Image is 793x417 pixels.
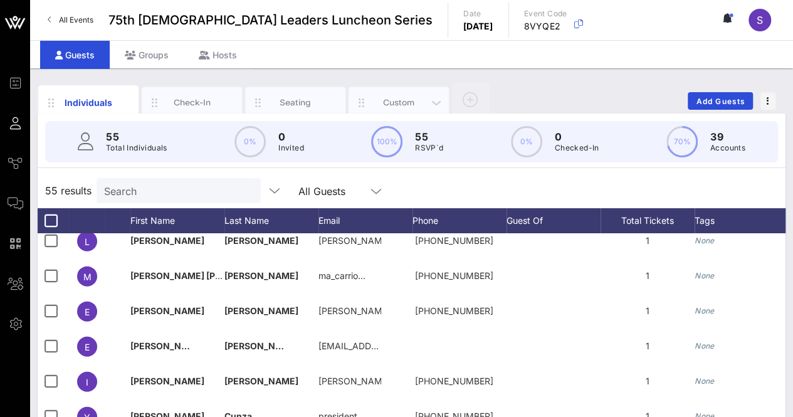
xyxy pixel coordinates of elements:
span: I [86,377,88,388]
div: 1 [601,293,695,329]
span: L [85,236,90,247]
span: [PERSON_NAME] [224,376,298,386]
span: Add Guests [696,97,745,106]
p: Date [463,8,493,20]
p: 0 [555,129,599,144]
span: [PERSON_NAME] [130,340,204,351]
span: M [83,272,92,282]
div: Guest Of [507,208,601,233]
p: Accounts [710,142,745,154]
span: S [757,14,763,26]
div: Individuals [61,96,117,109]
span: +12108251989 [415,305,493,316]
span: +17139064446 [415,270,493,281]
div: 1 [601,258,695,293]
div: Custom [371,97,427,108]
span: [PERSON_NAME] [130,305,204,316]
div: Seating [268,97,323,108]
span: [PERSON_NAME] [224,270,298,281]
div: Guests [40,41,110,69]
i: None [695,271,715,280]
span: [PERSON_NAME] [PERSON_NAME] [130,270,280,281]
button: Add Guests [688,92,753,110]
div: Email [318,208,412,233]
i: None [695,341,715,351]
span: +14084443103 [415,376,493,386]
p: [PERSON_NAME][DOMAIN_NAME]… [318,223,381,258]
span: 55 results [45,183,92,198]
p: 8VYQE2 [524,20,567,33]
div: All Guests [291,178,391,203]
div: Last Name [224,208,318,233]
div: Total Tickets [601,208,695,233]
p: Total Individuals [106,142,167,154]
p: 55 [415,129,443,144]
span: [EMAIL_ADDRESS][DOMAIN_NAME] [318,340,470,351]
p: ma_carrio… [318,258,365,293]
div: S [748,9,771,31]
div: 1 [601,329,695,364]
div: Phone [412,208,507,233]
div: First Name [130,208,224,233]
span: [PERSON_NAME] [224,340,298,351]
div: All Guests [298,186,345,197]
p: Invited [278,142,304,154]
p: 0 [278,129,304,144]
span: [PERSON_NAME] [224,305,298,316]
span: 75th [DEMOGRAPHIC_DATA] Leaders Luncheon Series [108,11,433,29]
p: Checked-In [555,142,599,154]
i: None [695,306,715,315]
span: E [85,307,90,317]
span: +19564518296 [415,235,493,246]
span: [PERSON_NAME] [130,235,204,246]
div: Check-In [164,97,220,108]
span: [PERSON_NAME] [130,376,204,386]
div: 1 [601,223,695,258]
span: E [85,342,90,352]
div: 1 [601,364,695,399]
p: [PERSON_NAME].c… [318,293,381,329]
div: Hosts [184,41,252,69]
p: [DATE] [463,20,493,33]
span: [PERSON_NAME] [224,235,298,246]
p: 39 [710,129,745,144]
div: Groups [110,41,184,69]
a: All Events [40,10,101,30]
p: RSVP`d [415,142,443,154]
i: None [695,236,715,245]
p: Event Code [524,8,567,20]
i: None [695,376,715,386]
p: 55 [106,129,167,144]
p: [PERSON_NAME]… [318,364,381,399]
span: All Events [59,15,93,24]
